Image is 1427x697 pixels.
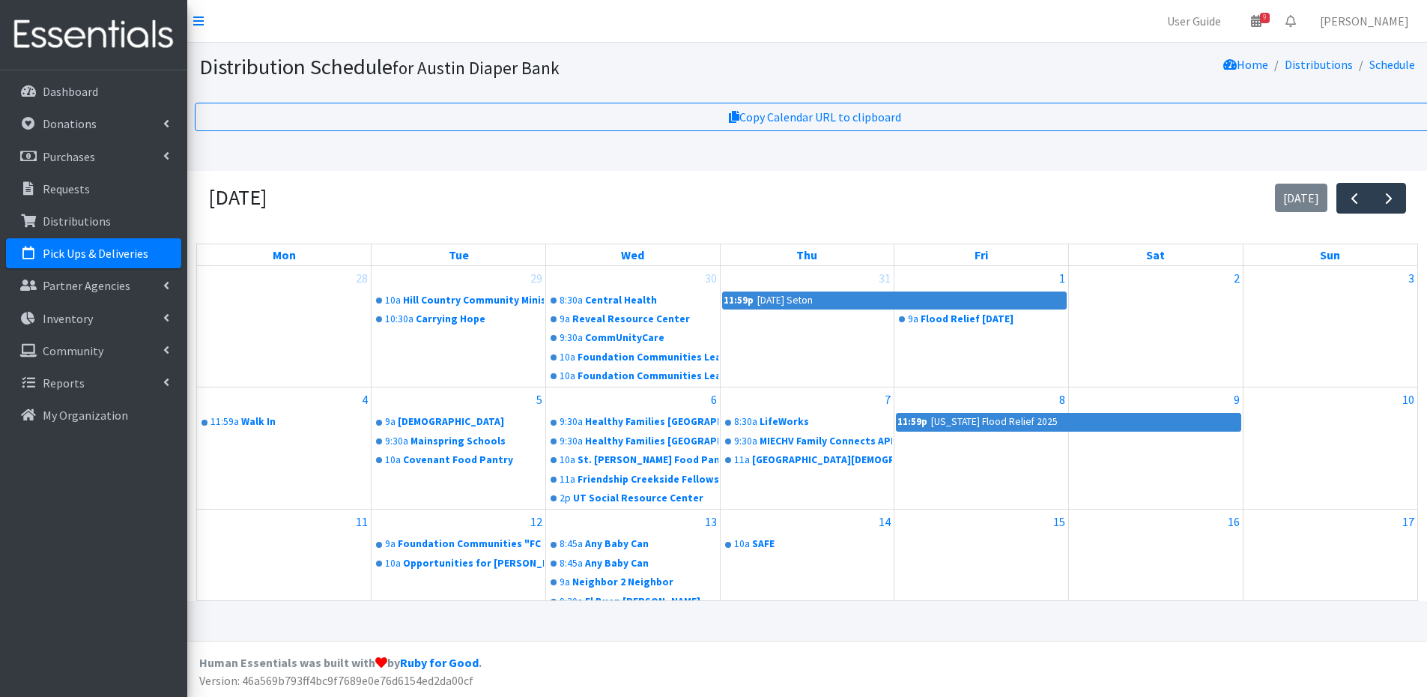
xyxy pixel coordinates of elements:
div: Mainspring Schools [410,434,544,449]
td: July 29, 2025 [372,266,546,387]
td: August 8, 2025 [894,387,1069,510]
div: Opportunities for [PERSON_NAME] and Burnet Counties [403,556,544,571]
p: Requests [43,181,90,196]
a: 9:30aEl Buen [PERSON_NAME] [548,593,718,611]
p: My Organization [43,408,128,423]
p: Donations [43,116,97,131]
div: 9:30a [560,434,583,449]
div: 9a [908,312,918,327]
p: Distributions [43,214,111,229]
div: SAFE [752,537,893,552]
div: Any Baby Can [585,537,718,552]
div: El Buen [PERSON_NAME] [585,594,718,609]
td: August 4, 2025 [197,387,372,510]
div: 11:59p [723,292,754,309]
div: 10a [385,293,401,308]
a: 10aCovenant Food Pantry [373,451,544,469]
p: Dashboard [43,84,98,99]
a: Wednesday [618,244,647,265]
a: August 8, 2025 [1056,387,1068,411]
a: [PERSON_NAME] [1308,6,1421,36]
a: Distributions [1285,57,1353,72]
a: Monday [270,244,299,265]
div: Healthy Families [GEOGRAPHIC_DATA] [585,414,718,429]
div: [DATE] Seton [757,292,814,309]
a: August 13, 2025 [702,510,720,534]
div: 10a [385,556,401,571]
a: August 15, 2025 [1050,510,1068,534]
div: Foundation Communities Learning Centers [578,350,718,365]
div: UT Social Resource Center [573,491,718,506]
div: 10a [560,369,575,384]
p: Community [43,343,103,358]
td: August 12, 2025 [372,510,546,613]
strong: Human Essentials was built with by . [199,655,482,670]
td: August 2, 2025 [1069,266,1243,387]
a: Home [1223,57,1268,72]
a: 9aNeighbor 2 Neighbor [548,573,718,591]
a: 11a[GEOGRAPHIC_DATA][DEMOGRAPHIC_DATA] [722,451,893,469]
a: Schedule [1369,57,1415,72]
a: 11aFriendship Creekside Fellowship [548,471,718,489]
div: 9:30a [385,434,408,449]
a: 10aSAFE [722,535,893,553]
h2: [DATE] [208,185,267,211]
a: 9:30aCommUnityCare [548,329,718,347]
a: August 14, 2025 [876,510,894,534]
div: [GEOGRAPHIC_DATA][DEMOGRAPHIC_DATA] [752,453,893,468]
td: August 5, 2025 [372,387,546,510]
h1: Distribution Schedule [199,54,904,80]
a: August 12, 2025 [527,510,545,534]
td: August 17, 2025 [1243,510,1417,613]
div: 2p [560,491,571,506]
a: 9:30aHealthy Families [GEOGRAPHIC_DATA] [548,413,718,431]
img: HumanEssentials [6,10,181,60]
td: August 9, 2025 [1069,387,1243,510]
a: 2pUT Social Resource Center [548,489,718,507]
td: August 1, 2025 [894,266,1069,387]
a: August 17, 2025 [1399,510,1417,534]
a: 10aFoundation Communities Learning Centers [548,367,718,385]
td: August 6, 2025 [545,387,720,510]
div: LifeWorks [760,414,893,429]
div: Walk In [241,414,369,429]
a: 9:30aMIECHV Family Connects APH - [GEOGRAPHIC_DATA] [722,432,893,450]
span: 9 [1260,13,1270,23]
a: July 31, 2025 [876,266,894,290]
td: July 30, 2025 [545,266,720,387]
div: 9:30a [560,414,583,429]
a: Ruby for Good [400,655,479,670]
p: Purchases [43,149,95,164]
a: My Organization [6,400,181,430]
a: August 2, 2025 [1231,266,1243,290]
div: [US_STATE] Flood Relief 2025 [930,414,1058,430]
a: 9:30aMainspring Schools [373,432,544,450]
div: 9a [560,575,570,590]
div: Hill Country Community Ministries [403,293,544,308]
div: 11:59a [210,414,239,429]
div: Reveal Resource Center [572,312,718,327]
td: August 14, 2025 [720,510,894,613]
a: Donations [6,109,181,139]
p: Partner Agencies [43,278,130,293]
a: Sunday [1317,244,1343,265]
div: 9a [385,414,396,429]
a: 11:59aWalk In [199,413,369,431]
a: 9 [1239,6,1273,36]
a: 10:30aCarrying Hope [373,310,544,328]
a: Reports [6,368,181,398]
div: 11a [734,453,750,468]
td: August 3, 2025 [1243,266,1417,387]
p: Reports [43,375,85,390]
a: Partner Agencies [6,271,181,301]
a: Inventory [6,304,181,334]
button: Previous month [1336,183,1372,214]
div: Carrying Hope [416,312,544,327]
div: 8:45a [560,556,583,571]
div: 9:30a [734,434,757,449]
a: 10aSt. [PERSON_NAME] Food Pantry [548,451,718,469]
div: 10a [385,453,401,468]
div: Healthy Families [GEOGRAPHIC_DATA] [585,434,718,449]
div: 10a [560,350,575,365]
a: July 30, 2025 [702,266,720,290]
